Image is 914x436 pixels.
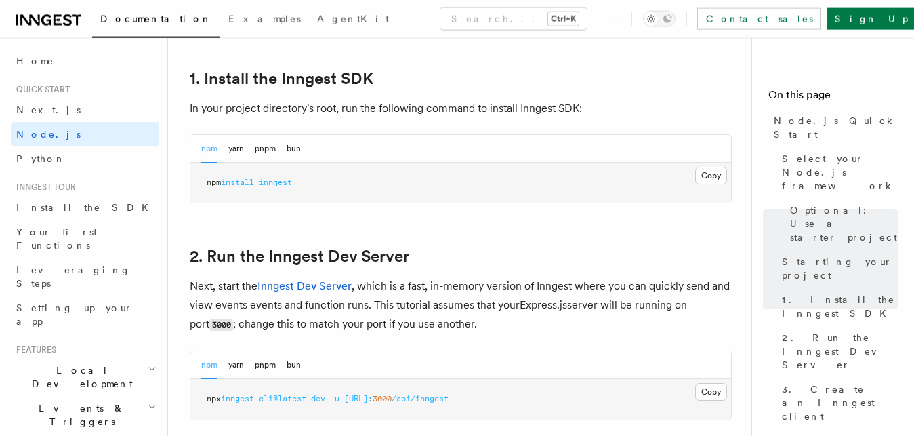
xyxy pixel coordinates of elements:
[287,351,301,379] button: bun
[11,363,148,391] span: Local Development
[782,293,898,320] span: 1. Install the Inngest SDK
[16,202,157,213] span: Install the SDK
[11,195,159,220] a: Install the SDK
[782,255,898,282] span: Starting your project
[11,401,148,429] span: Events & Triggers
[16,54,54,68] span: Home
[201,351,217,379] button: npm
[287,135,301,163] button: bun
[207,178,221,187] span: npm
[782,331,898,372] span: 2. Run the Inngest Dev Server
[259,178,292,187] span: inngest
[776,377,898,429] a: 3. Create an Inngest client
[330,394,339,403] span: -u
[11,358,159,396] button: Local Development
[16,129,81,140] span: Node.js
[11,258,159,296] a: Leveraging Steps
[11,122,159,146] a: Node.js
[548,12,579,26] kbd: Ctrl+K
[228,14,301,24] span: Examples
[776,146,898,198] a: Select your Node.js framework
[776,250,898,288] a: Starting your project
[782,382,898,423] span: 3. Create an Inngest client
[11,84,70,95] span: Quick start
[190,247,409,266] a: 2. Run the Inngest Dev Server
[776,288,898,325] a: 1. Install the Inngest SDK
[11,98,159,122] a: Next.js
[221,178,254,187] span: install
[774,114,898,141] span: Node.js Quick Start
[257,279,352,292] a: Inngest Dev Server
[16,226,97,251] span: Your first Functions
[697,8,821,30] a: Contact sales
[228,135,244,163] button: yarn
[11,344,56,355] span: Features
[785,198,898,250] a: Optional: Use a starter project
[11,49,159,73] a: Home
[220,4,309,37] a: Examples
[16,104,81,115] span: Next.js
[190,69,373,88] a: 1. Install the Inngest SDK
[311,394,325,403] span: dev
[228,351,244,379] button: yarn
[768,87,898,108] h4: On this page
[255,135,276,163] button: pnpm
[695,167,727,184] button: Copy
[440,8,587,30] button: Search...Ctrl+K
[695,383,727,401] button: Copy
[373,394,392,403] span: 3000
[207,394,221,403] span: npx
[317,14,389,24] span: AgentKit
[221,394,306,403] span: inngest-cli@latest
[782,152,898,193] span: Select your Node.js framework
[255,351,276,379] button: pnpm
[344,394,373,403] span: [URL]:
[190,277,732,334] p: Next, start the , which is a fast, in-memory version of Inngest where you can quickly send and vi...
[790,203,898,244] span: Optional: Use a starter project
[16,264,131,289] span: Leveraging Steps
[209,319,233,331] code: 3000
[643,11,676,27] button: Toggle dark mode
[768,108,898,146] a: Node.js Quick Start
[11,220,159,258] a: Your first Functions
[11,296,159,334] a: Setting up your app
[92,4,220,38] a: Documentation
[100,14,212,24] span: Documentation
[190,99,732,118] p: In your project directory's root, run the following command to install Inngest SDK:
[16,302,133,327] span: Setting up your app
[309,4,397,37] a: AgentKit
[16,153,66,164] span: Python
[11,146,159,171] a: Python
[11,396,159,434] button: Events & Triggers
[11,182,76,193] span: Inngest tour
[392,394,449,403] span: /api/inngest
[776,325,898,377] a: 2. Run the Inngest Dev Server
[201,135,217,163] button: npm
